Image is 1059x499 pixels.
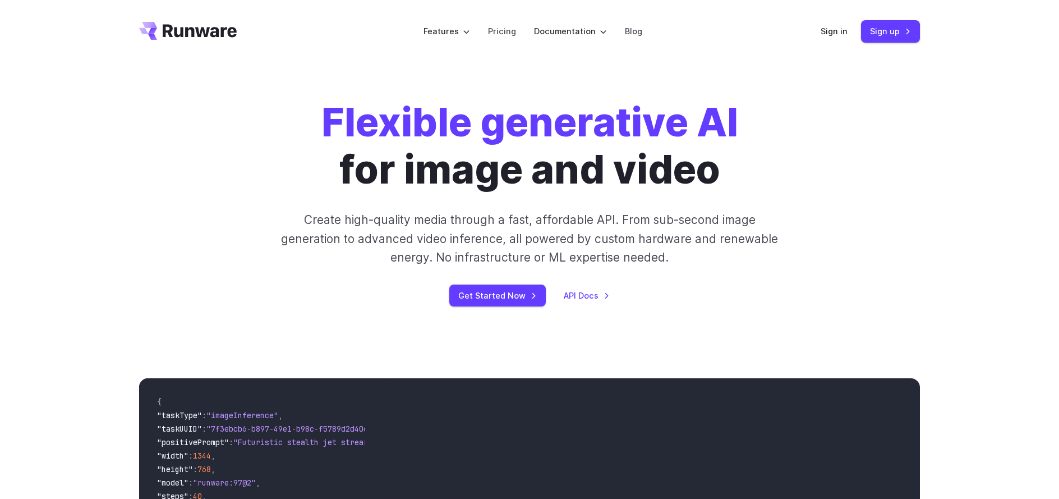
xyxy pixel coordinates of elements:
strong: Flexible generative AI [321,98,738,146]
a: Go to / [139,22,237,40]
span: : [202,424,206,434]
span: "runware:97@2" [193,478,256,488]
span: "taskUUID" [157,424,202,434]
label: Documentation [534,25,607,38]
a: Get Started Now [449,285,546,306]
a: Sign up [861,20,920,42]
span: "width" [157,451,188,461]
span: 768 [197,464,211,474]
span: , [211,451,215,461]
span: , [278,410,283,420]
span: "7f3ebcb6-b897-49e1-b98c-f5789d2d40d7" [206,424,377,434]
span: : [188,451,193,461]
span: 1344 [193,451,211,461]
a: Sign in [821,25,848,38]
span: : [229,437,233,447]
p: Create high-quality media through a fast, affordable API. From sub-second image generation to adv... [280,210,780,267]
a: Blog [625,25,642,38]
span: "model" [157,478,188,488]
span: "Futuristic stealth jet streaking through a neon-lit cityscape with glowing purple exhaust" [233,437,642,447]
span: : [193,464,197,474]
span: { [157,397,162,407]
span: : [188,478,193,488]
h1: for image and video [321,99,738,193]
span: "positivePrompt" [157,437,229,447]
span: , [256,478,260,488]
span: "imageInference" [206,410,278,420]
a: Pricing [488,25,516,38]
span: : [202,410,206,420]
label: Features [423,25,470,38]
span: , [211,464,215,474]
span: "height" [157,464,193,474]
span: "taskType" [157,410,202,420]
a: API Docs [564,289,610,302]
